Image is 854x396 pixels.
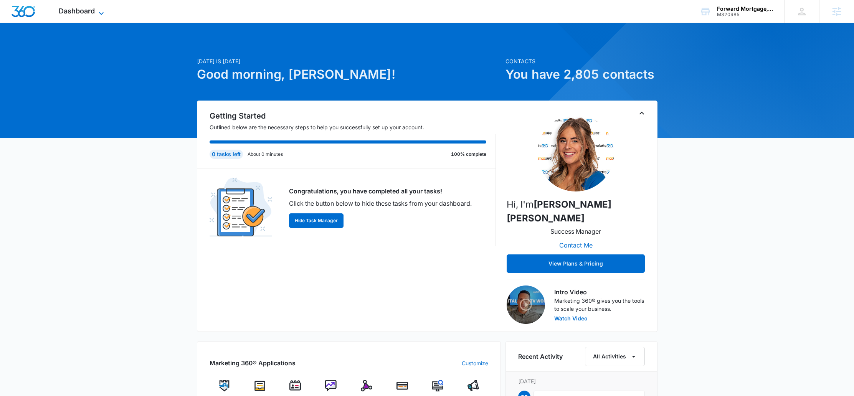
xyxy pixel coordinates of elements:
[505,57,657,65] p: Contacts
[289,213,344,228] button: Hide Task Manager
[507,254,645,273] button: View Plans & Pricing
[550,227,601,236] p: Success Manager
[210,110,496,122] h2: Getting Started
[507,285,545,324] img: Intro Video
[20,20,84,26] div: Domain: [DOMAIN_NAME]
[76,45,83,51] img: tab_keywords_by_traffic_grey.svg
[637,109,646,118] button: Toggle Collapse
[21,45,27,51] img: tab_domain_overview_orange.svg
[210,123,496,131] p: Outlined below are the necessary steps to help you successfully set up your account.
[21,12,38,18] div: v 4.0.25
[197,57,501,65] p: [DATE] is [DATE]
[85,45,129,50] div: Keywords by Traffic
[59,7,95,15] span: Dashboard
[551,236,600,254] button: Contact Me
[554,316,588,321] button: Watch Video
[518,352,563,361] h6: Recent Activity
[210,150,243,159] div: 0 tasks left
[717,12,773,17] div: account id
[197,65,501,84] h1: Good morning, [PERSON_NAME]!
[289,186,472,196] p: Congratulations, you have completed all your tasks!
[505,65,657,84] h1: You have 2,805 contacts
[554,287,645,297] h3: Intro Video
[462,359,488,367] a: Customize
[248,151,283,158] p: About 0 minutes
[451,151,486,158] p: 100% complete
[210,358,296,368] h2: Marketing 360® Applications
[717,6,773,12] div: account name
[518,377,645,385] p: [DATE]
[29,45,69,50] div: Domain Overview
[585,347,645,366] button: All Activities
[507,198,645,225] p: Hi, I'm
[12,20,18,26] img: website_grey.svg
[12,12,18,18] img: logo_orange.svg
[554,297,645,313] p: Marketing 360® gives you the tools to scale your business.
[537,115,614,191] img: McKenna Mueller
[289,199,472,208] p: Click the button below to hide these tasks from your dashboard.
[507,199,611,224] strong: [PERSON_NAME] [PERSON_NAME]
